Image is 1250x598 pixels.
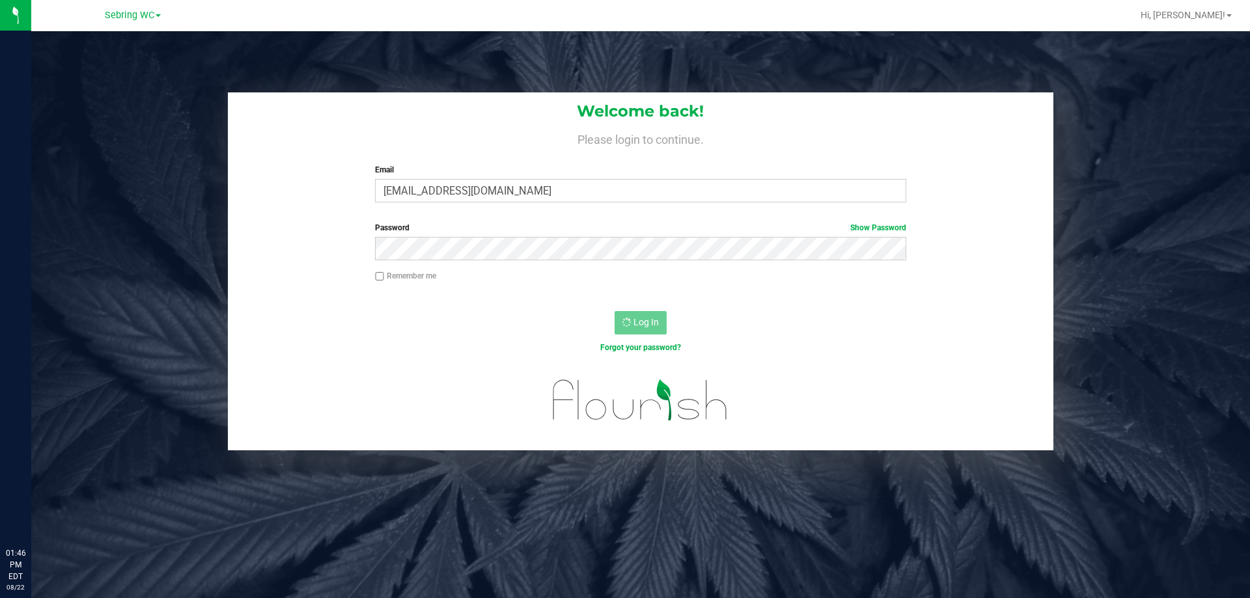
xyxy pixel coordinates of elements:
[633,317,659,327] span: Log In
[375,223,410,232] span: Password
[850,223,906,232] a: Show Password
[228,103,1053,120] h1: Welcome back!
[1141,10,1225,20] span: Hi, [PERSON_NAME]!
[375,272,384,281] input: Remember me
[105,10,154,21] span: Sebring WC
[6,582,25,592] p: 08/22
[615,311,667,334] button: Log In
[600,343,681,352] a: Forgot your password?
[375,164,906,176] label: Email
[537,367,743,433] img: flourish_logo.svg
[6,547,25,582] p: 01:46 PM EDT
[375,270,436,282] label: Remember me
[228,130,1053,146] h4: Please login to continue.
